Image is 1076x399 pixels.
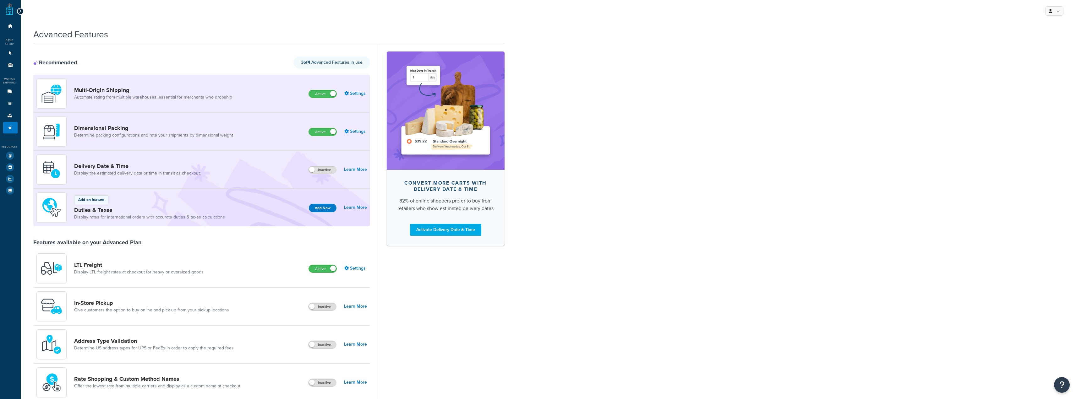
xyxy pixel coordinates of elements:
[41,295,63,317] img: wfgcfpwTIucLEAAAAASUVORK5CYII=
[74,269,204,275] a: Display LTL freight rates at checkout for heavy or oversized goods
[396,61,495,160] img: feature-image-ddt-36eae7f7280da8017bfb280eaccd9c446f90b1fe08728e4019434db127062ab4.png
[3,110,18,121] li: Boxes
[309,341,336,348] label: Inactive
[3,162,18,173] li: Marketplace
[74,262,204,268] a: LTL Freight
[74,87,232,94] a: Multi-Origin Shipping
[410,224,481,236] a: Activate Delivery Date & Time
[3,173,18,185] li: Analytics
[41,371,63,393] img: icon-duo-feat-rate-shopping-ecdd8bed.png
[344,89,367,98] a: Settings
[33,239,141,246] div: Features available on your Advanced Plan
[33,59,77,66] div: Recommended
[74,125,233,132] a: Dimensional Packing
[3,47,18,59] li: Websites
[74,375,240,382] a: Rate Shopping & Custom Method Names
[74,94,232,100] a: Automate rating from multiple warehouses, essential for merchants who dropship
[74,383,240,389] a: Offer the lowest rate from multiple carriers and display as a custom name at checkout
[3,185,18,196] li: Help Docs
[41,257,63,279] img: y79ZsPf0fXUFUhFXDzUgf+ktZg5F2+ohG75+v3d2s1D9TjoU8PiyCIluIjV41seZevKCRuEjTPPOKHJsQcmKCXGdfprl3L4q7...
[301,59,363,66] span: Advanced Features in use
[397,197,494,212] div: 82% of online shoppers prefer to buy from retailers who show estimated delivery dates
[344,127,367,136] a: Settings
[301,59,310,66] strong: 3 of 4
[41,197,63,218] img: icon-duo-feat-landed-cost-7136b061.png
[309,128,336,136] label: Active
[74,307,229,313] a: Give customers the option to buy online and pick up from your pickup locations
[309,379,336,386] label: Inactive
[344,203,367,212] a: Learn More
[74,214,225,220] a: Display rates for international orders with accurate duties & taxes calculations
[309,90,336,98] label: Active
[344,378,367,387] a: Learn More
[33,28,108,40] h1: Advanced Features
[3,86,18,98] li: Carriers
[3,59,18,71] li: Origins
[74,337,234,344] a: Address Type Validation
[74,132,233,138] a: Determine packing configurations and rate your shipments by dimensional weight
[74,163,201,170] a: Delivery Date & Time
[41,333,63,355] img: kIG8fy0lQAAAABJRU5ErkJggg==
[74,170,201,176] a: Display the estimated delivery date or time in transit as checkout.
[78,197,104,202] p: Add-on feature
[397,180,494,192] div: Convert more carts with delivery date & time
[41,121,63,143] img: DTVBYsAAAAAASUVORK5CYII=
[3,20,18,32] li: Dashboard
[309,265,336,272] label: Active
[74,299,229,306] a: In-Store Pickup
[344,340,367,349] a: Learn More
[344,264,367,273] a: Settings
[41,159,63,181] img: gfkeb5ejjkALwAAAABJRU5ErkJggg==
[3,150,18,161] li: Test Your Rates
[3,122,18,133] li: Advanced Features
[344,165,367,174] a: Learn More
[1054,377,1070,393] button: Open Resource Center
[3,98,18,110] li: Shipping Rules
[309,204,336,212] button: Add Now
[309,166,336,174] label: Inactive
[74,207,225,213] a: Duties & Taxes
[309,303,336,310] label: Inactive
[74,345,234,351] a: Determine US address types for UPS or FedEx in order to apply the required fees
[344,302,367,311] a: Learn More
[41,83,63,105] img: WatD5o0RtDAAAAAElFTkSuQmCC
